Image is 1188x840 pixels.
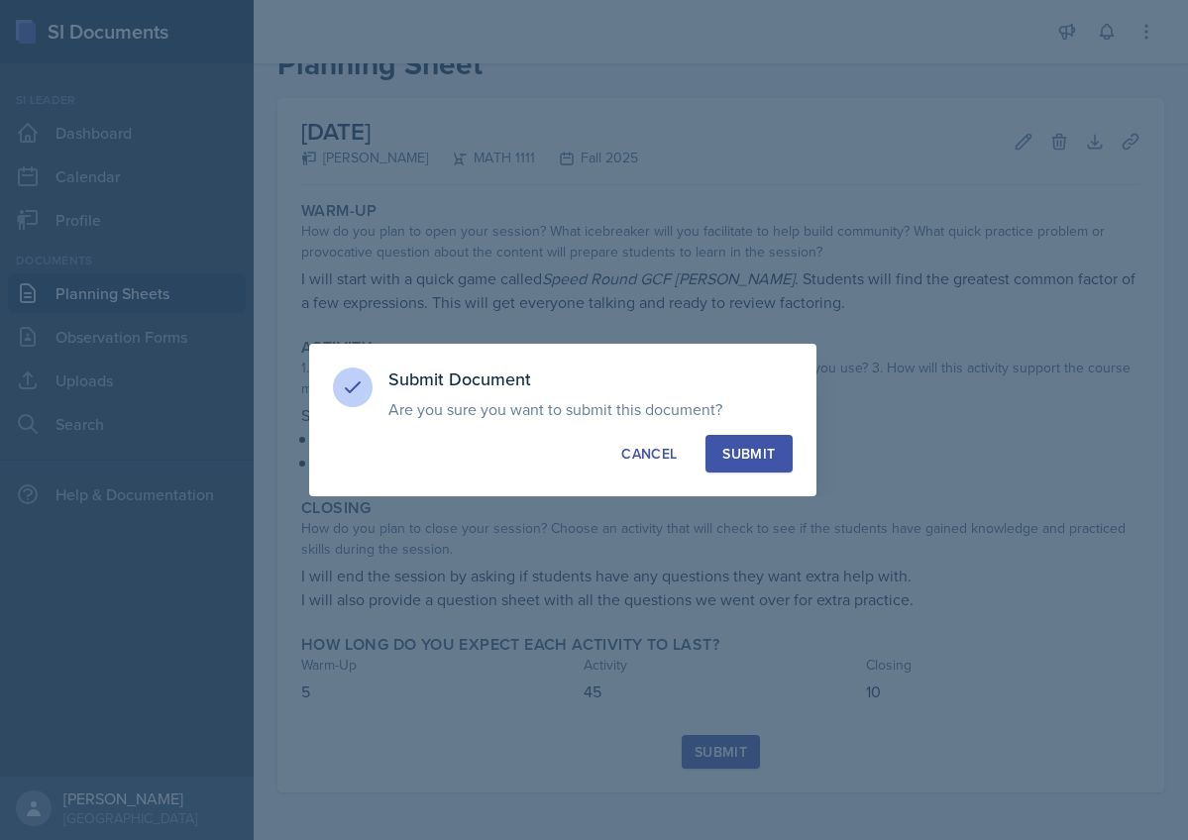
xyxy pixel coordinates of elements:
button: Submit [705,435,792,472]
div: Cancel [621,444,677,464]
button: Cancel [604,435,694,472]
p: Are you sure you want to submit this document? [388,399,793,419]
div: Submit [722,444,775,464]
h3: Submit Document [388,367,793,391]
